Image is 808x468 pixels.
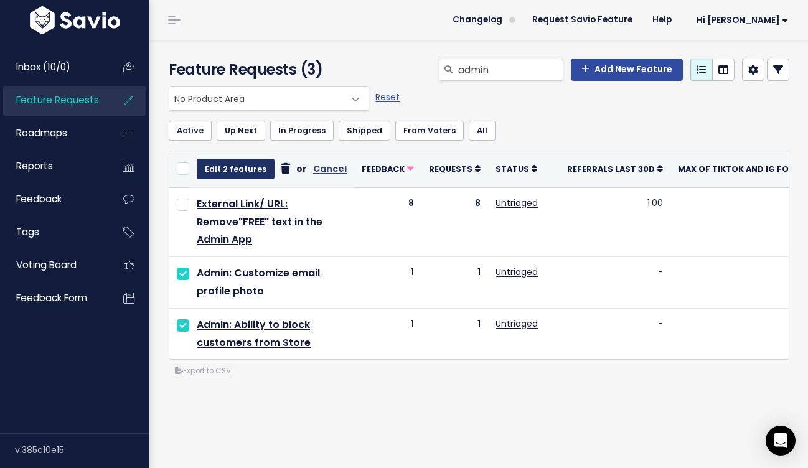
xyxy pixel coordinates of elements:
[197,197,322,247] a: External Link/ URL: Remove"FREE" text in the Admin App
[429,164,472,174] span: Requests
[16,258,77,271] span: Voting Board
[169,121,212,141] a: Active
[3,119,103,147] a: Roadmaps
[395,121,464,141] a: From Voters
[496,317,538,330] a: Untriaged
[3,284,103,312] a: Feedback form
[567,162,663,175] a: Referrals Last 30d
[567,164,655,174] span: Referrals Last 30d
[16,60,70,73] span: Inbox (10/0)
[522,11,642,29] a: Request Savio Feature
[169,58,364,81] h4: Feature Requests (3)
[27,6,123,34] img: logo-white.9d6f32f41409.svg
[496,164,529,174] span: Status
[571,58,683,81] a: Add New Feature
[15,434,149,466] div: v.385c10e15
[421,187,488,256] td: 8
[16,225,39,238] span: Tags
[16,192,62,205] span: Feedback
[16,93,99,106] span: Feature Requests
[169,87,344,110] span: No Product Area
[197,317,311,350] a: Admin: Ability to block customers from Store
[354,308,421,359] td: 1
[421,257,488,309] td: 1
[16,291,87,304] span: Feedback form
[429,162,481,175] a: Requests
[169,86,369,111] span: No Product Area
[362,164,405,174] span: Feedback
[469,121,496,141] a: All
[496,162,537,175] a: Status
[3,152,103,180] a: Reports
[766,426,796,456] div: Open Intercom Messenger
[421,308,488,359] td: 1
[697,16,788,25] span: Hi [PERSON_NAME]
[270,121,334,141] a: In Progress
[682,11,798,30] a: Hi [PERSON_NAME]
[16,159,53,172] span: Reports
[354,257,421,309] td: 1
[457,58,563,81] input: Search features...
[3,53,103,82] a: Inbox (10/0)
[560,257,670,309] td: -
[197,266,320,298] a: Admin: Customize email profile photo
[375,91,400,103] a: Reset
[560,308,670,359] td: -
[362,162,414,175] a: Feedback
[3,185,103,213] a: Feedback
[453,16,502,24] span: Changelog
[3,218,103,246] a: Tags
[175,366,231,376] a: Export to CSV
[313,161,347,177] a: Cancel
[496,197,538,209] a: Untriaged
[642,11,682,29] a: Help
[496,266,538,278] a: Untriaged
[16,126,67,139] span: Roadmaps
[197,159,275,179] button: Edit 2 features
[560,187,670,256] td: 1.00
[217,121,265,141] a: Up Next
[354,187,421,256] td: 8
[189,151,354,187] th: or
[3,251,103,279] a: Voting Board
[3,86,103,115] a: Feature Requests
[169,121,789,141] ul: Filter feature requests
[339,121,390,141] a: Shipped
